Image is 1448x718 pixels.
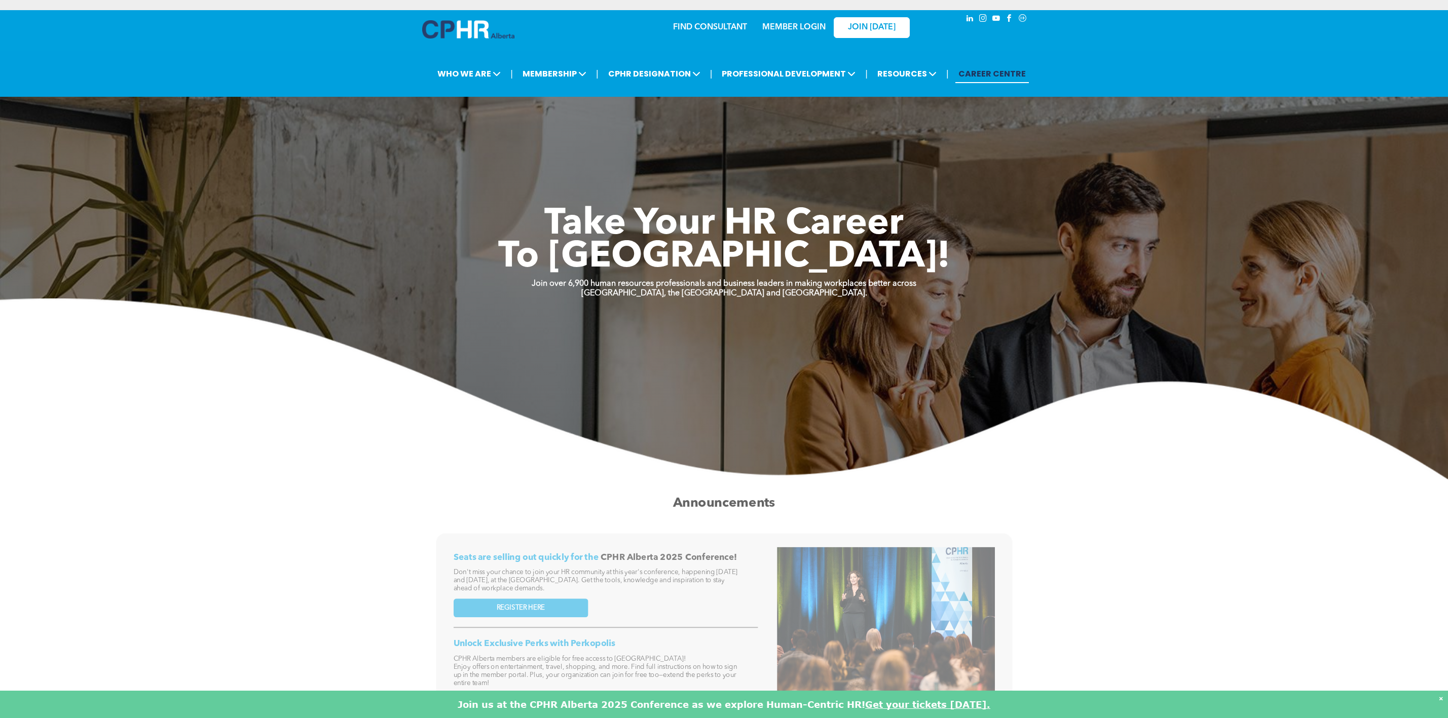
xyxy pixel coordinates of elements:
a: FIND CONSULTANT [673,23,747,31]
span: Don't miss your chance to join your HR community at this year's conference, happening [DATE] and ... [454,569,738,592]
span: MEMBERSHIP [519,64,589,83]
li: | [596,63,599,84]
li: | [510,63,513,84]
span: CPHR Alberta 2025 Conference! [601,553,737,561]
a: linkedin [964,13,976,26]
span: WHO WE ARE [434,64,504,83]
span: RESOURCES [874,64,940,83]
span: PROFESSIONAL DEVELOPMENT [719,64,859,83]
span: Enjoy offers on entertainment, travel, shopping, and more. Find full instructions on how to sign ... [454,663,737,687]
span: JOIN [DATE] [848,23,896,32]
a: facebook [1004,13,1015,26]
font: Join us at the CPHR Alberta 2025 Conference as we explore Human-Centric HR! [458,699,865,710]
span: CPHR DESIGNATION [605,64,703,83]
a: REGISTER HERE [454,598,588,617]
a: JOIN [DATE] [834,17,910,38]
span: Take Your HR Career [544,206,904,243]
a: Get your tickets [DATE]. [865,699,990,710]
img: A blue and white logo for cp alberta [422,20,514,39]
a: instagram [978,13,989,26]
span: Unlock Exclusive Perks with Perkopolis [454,639,615,648]
a: Social network [1017,13,1028,26]
a: youtube [991,13,1002,26]
span: To [GEOGRAPHIC_DATA]! [498,239,950,276]
li: | [946,63,949,84]
strong: Join over 6,900 human resources professionals and business leaders in making workplaces better ac... [532,280,916,288]
div: Dismiss notification [1439,693,1443,703]
span: Announcements [673,497,775,510]
strong: [GEOGRAPHIC_DATA], the [GEOGRAPHIC_DATA] and [GEOGRAPHIC_DATA]. [581,289,867,297]
span: REGISTER HERE [497,604,545,612]
li: | [710,63,713,84]
a: CAREER CENTRE [955,64,1029,83]
li: | [865,63,868,84]
a: MEMBER LOGIN [762,23,826,31]
span: Seats are selling out quickly for the [454,553,599,561]
span: CPHR Alberta members are eligible for free access to [GEOGRAPHIC_DATA]! [454,655,686,662]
